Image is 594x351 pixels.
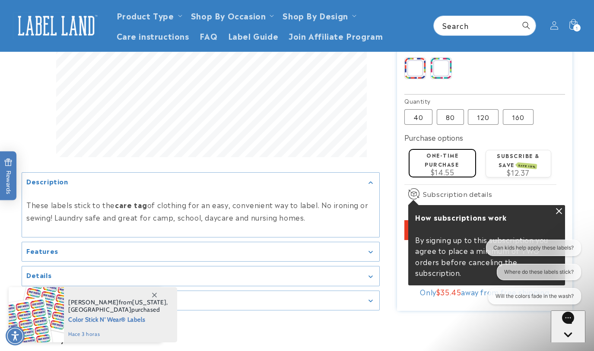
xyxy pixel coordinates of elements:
span: [GEOGRAPHIC_DATA] [68,306,131,313]
h2: Details [26,271,51,280]
a: Product Type [117,9,174,21]
span: from , purchased [68,299,168,313]
span: Rewards [4,158,13,194]
strong: care tag [115,200,147,210]
img: Blue [405,58,426,79]
span: [US_STATE] [132,298,166,306]
button: Search [517,16,536,35]
span: Color Stick N' Wear® Labels [68,313,168,324]
span: Join Affiliate Program [289,31,383,41]
summary: Shop By Design [277,5,359,25]
span: 1 [576,24,578,32]
span: $14.55 [431,167,454,177]
a: Label Guide [223,25,284,46]
h2: Features [26,247,58,255]
p: These labels stick to the of clothing for an easy, convenient way to label. No ironing or sewing!... [26,199,375,224]
label: One-time purchase [425,151,459,168]
h2: You may also like [22,330,572,344]
img: Pink [431,58,451,79]
summary: Description [22,173,379,192]
a: Label Land [10,9,103,42]
div: By signing up to this subscription you agree to place a minimum of TWO orders before canceling th... [415,212,558,278]
iframe: Gorgias live chat conversation starters [478,240,585,312]
button: Add to cart [404,220,565,240]
summary: Product Type [111,5,186,25]
summary: Features [22,242,379,262]
div: Only away from free shipping [404,288,565,296]
a: Join Affiliate Program [283,25,388,46]
legend: Quantity [404,97,431,105]
label: 160 [503,109,534,125]
a: More payment options [404,264,565,272]
label: 120 [468,109,499,125]
summary: Inclusive assortment [22,291,379,310]
a: Care instructions [111,25,194,46]
span: 35.45 [440,287,461,297]
label: Purchase options [404,132,463,142]
label: Subscribe & save [497,152,540,168]
img: Label Land [13,12,99,39]
span: Subscription details [423,189,492,199]
span: Shop By Occasion [191,10,266,20]
iframe: Sign Up via Text for Offers [7,282,109,308]
span: FAQ [200,31,218,41]
span: Care instructions [117,31,189,41]
label: 40 [404,109,432,125]
summary: Shop By Occasion [186,5,278,25]
span: Label Guide [228,31,279,41]
a: FAQ [194,25,223,46]
strong: How subscriptions work [415,212,506,222]
span: $12.37 [507,167,530,177]
h2: Description [26,177,68,186]
span: hace 3 horas [68,330,168,338]
span: SAVE 15% [517,162,537,169]
a: Shop By Design [283,9,348,21]
summary: Details [22,267,379,286]
iframe: Gorgias live chat messenger [551,310,585,342]
div: Accessibility Menu [6,326,25,345]
span: $ [436,287,441,297]
label: 80 [437,109,464,125]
